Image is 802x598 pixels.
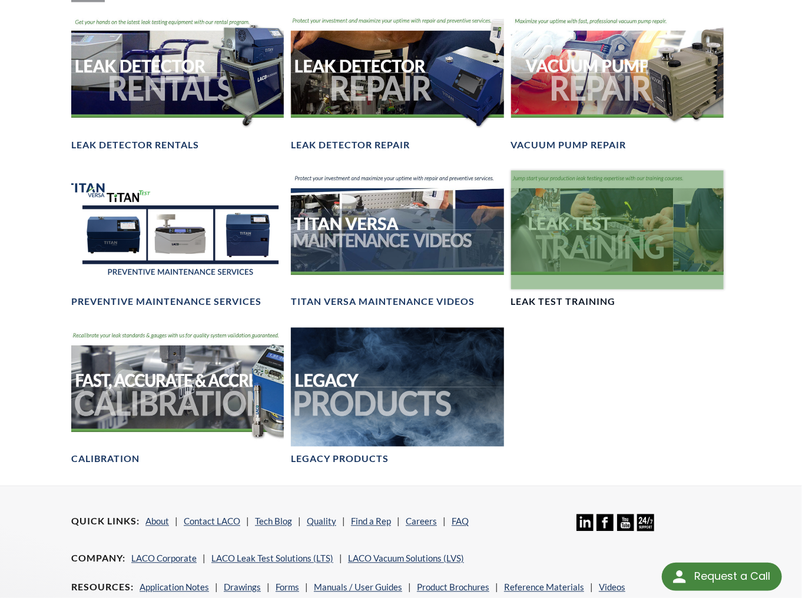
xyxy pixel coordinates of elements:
[599,582,625,593] a: Videos
[417,582,489,593] a: Product Brochures
[511,296,616,308] h4: Leak Test Training
[224,582,261,593] a: Drawings
[131,553,197,564] a: LACO Corporate
[71,582,134,594] h4: Resources
[71,139,199,151] h4: Leak Detector Rentals
[307,516,336,527] a: Quality
[291,139,410,151] h4: Leak Detector Repair
[71,296,261,308] h4: Preventive Maintenance Services
[276,582,299,593] a: Forms
[145,516,169,527] a: About
[291,453,389,466] h4: Legacy Products
[71,171,284,309] a: TITAN VERSA, TITAN TEST Preventative Maintenance Services headerPreventive Maintenance Services
[184,516,240,527] a: Contact LACO
[504,582,584,593] a: Reference Materials
[255,516,292,527] a: Tech Blog
[291,296,475,308] h4: TITAN VERSA Maintenance Videos
[511,13,724,151] a: Vacuum Pump Repair headerVacuum Pump Repair
[511,139,627,151] h4: Vacuum Pump Repair
[291,328,503,466] a: Legacy Products headerLegacy Products
[140,582,209,593] a: Application Notes
[314,582,402,593] a: Manuals / User Guides
[291,171,503,309] a: TITAN VERSA Maintenance Videos BannerTITAN VERSA Maintenance Videos
[291,13,503,151] a: Leak Detector Repair headerLeak Detector Repair
[71,453,140,466] h4: Calibration
[511,171,724,309] a: Leak Test Training headerLeak Test Training
[406,516,437,527] a: Careers
[71,553,125,565] h4: Company
[670,567,689,586] img: round button
[211,553,333,564] a: LACO Leak Test Solutions (LTS)
[694,563,770,590] div: Request a Call
[452,516,469,527] a: FAQ
[637,523,654,533] a: 24/7 Support
[637,514,654,531] img: 24/7 Support Icon
[71,516,140,528] h4: Quick Links
[348,553,464,564] a: LACO Vacuum Solutions (LVS)
[71,328,284,466] a: Fast, Accurate & Accredited Calibration headerCalibration
[662,563,782,591] div: Request a Call
[71,13,284,151] a: Leak Detector Rentals headerLeak Detector Rentals
[351,516,391,527] a: Find a Rep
